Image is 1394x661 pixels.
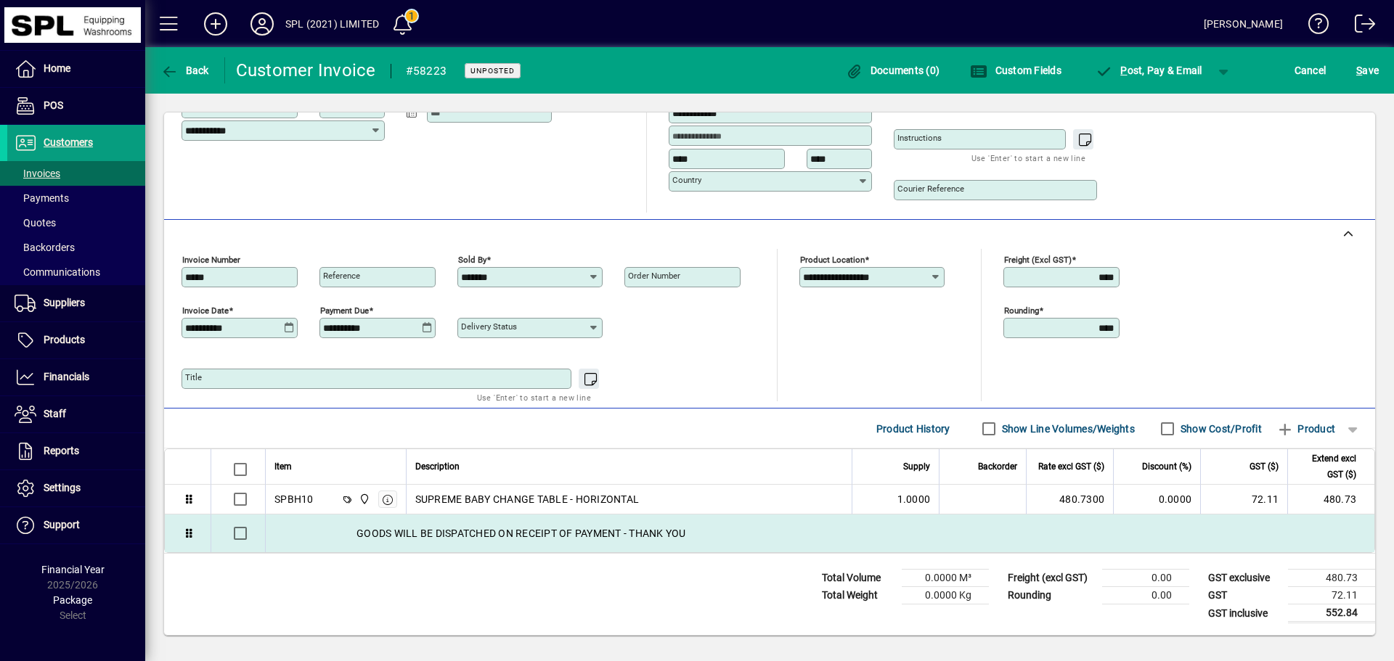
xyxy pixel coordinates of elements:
[897,133,942,143] mat-label: Instructions
[971,149,1085,166] mat-hint: Use 'Enter' to start a new line
[15,217,56,229] span: Quotes
[145,57,225,83] app-page-header-button: Back
[1356,65,1362,76] span: S
[999,422,1135,436] label: Show Line Volumes/Weights
[1000,587,1102,604] td: Rounding
[157,57,213,83] button: Back
[7,161,145,186] a: Invoices
[7,470,145,506] a: Settings
[841,57,943,83] button: Documents (0)
[44,519,80,530] span: Support
[236,59,376,82] div: Customer Invoice
[44,62,70,74] span: Home
[1287,485,1374,514] td: 480.73
[815,587,902,604] td: Total Weight
[285,12,379,36] div: SPL (2021) LIMITED
[1288,570,1375,587] td: 480.73
[477,389,591,406] mat-hint: Use 'Enter' to start a new line
[185,372,202,382] mat-label: Title
[1088,57,1210,83] button: Post, Pay & Email
[1356,59,1379,82] span: ave
[1201,604,1288,623] td: GST inclusive
[470,66,515,75] span: Unposted
[1276,417,1335,440] span: Product
[978,459,1017,475] span: Backorder
[902,570,989,587] td: 0.0000 M³
[7,507,145,543] a: Support
[815,570,902,587] td: Total Volume
[1004,255,1072,265] mat-label: Freight (excl GST)
[415,459,460,475] span: Description
[192,11,239,37] button: Add
[1004,305,1039,316] mat-label: Rounding
[845,65,939,76] span: Documents (0)
[897,184,964,194] mat-label: Courier Reference
[44,297,85,308] span: Suppliers
[1344,3,1376,50] a: Logout
[406,59,447,83] div: #58223
[274,459,292,475] span: Item
[1204,12,1283,36] div: [PERSON_NAME]
[44,371,89,382] span: Financials
[44,99,63,111] span: POS
[897,492,931,506] span: 1.0000
[1291,57,1330,83] button: Cancel
[1353,57,1382,83] button: Save
[1102,587,1189,604] td: 0.00
[44,408,66,419] span: Staff
[53,594,92,606] span: Package
[1178,422,1262,436] label: Show Cost/Profit
[7,51,145,87] a: Home
[1250,459,1279,475] span: GST ($)
[1102,570,1189,587] td: 0.00
[44,334,85,345] span: Products
[876,417,950,440] span: Product History
[902,587,989,604] td: 0.0000 Kg
[7,235,145,260] a: Backorders
[7,433,145,469] a: Reports
[15,192,69,204] span: Payments
[44,482,81,493] span: Settings
[15,266,100,278] span: Communications
[1113,485,1200,514] td: 0.0000
[1120,65,1127,76] span: P
[628,271,680,281] mat-label: Order number
[1035,492,1104,506] div: 480.7300
[1297,451,1356,483] span: Extend excl GST ($)
[44,136,93,148] span: Customers
[1288,587,1375,604] td: 72.11
[15,168,60,179] span: Invoices
[355,491,372,507] span: SPL (2021) Limited
[15,242,75,253] span: Backorders
[1142,459,1191,475] span: Discount (%)
[7,88,145,124] a: POS
[7,285,145,321] a: Suppliers
[415,492,640,506] span: SUPREME BABY CHANGE TABLE - HORIZONTAL
[44,445,79,456] span: Reports
[239,11,285,37] button: Profile
[7,210,145,235] a: Quotes
[1269,416,1342,442] button: Product
[182,255,240,265] mat-label: Invoice number
[7,359,145,395] a: Financials
[970,65,1061,76] span: Custom Fields
[1201,570,1288,587] td: GST exclusive
[458,255,486,265] mat-label: Sold by
[871,416,956,442] button: Product History
[274,492,314,506] div: SPBH10
[672,175,701,185] mat-label: Country
[320,305,369,316] mat-label: Payment due
[966,57,1065,83] button: Custom Fields
[160,65,209,76] span: Back
[1000,570,1102,587] td: Freight (excl GST)
[7,322,145,358] a: Products
[1201,587,1288,604] td: GST
[1297,3,1329,50] a: Knowledge Base
[323,271,360,281] mat-label: Reference
[266,514,1374,552] div: GOODS WILL BE DISPATCHED ON RECEIPT OF PAYMENT - THANK YOU
[461,321,517,332] mat-label: Delivery status
[800,255,865,265] mat-label: Product location
[41,564,105,575] span: Financial Year
[1038,459,1104,475] span: Rate excl GST ($)
[7,186,145,210] a: Payments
